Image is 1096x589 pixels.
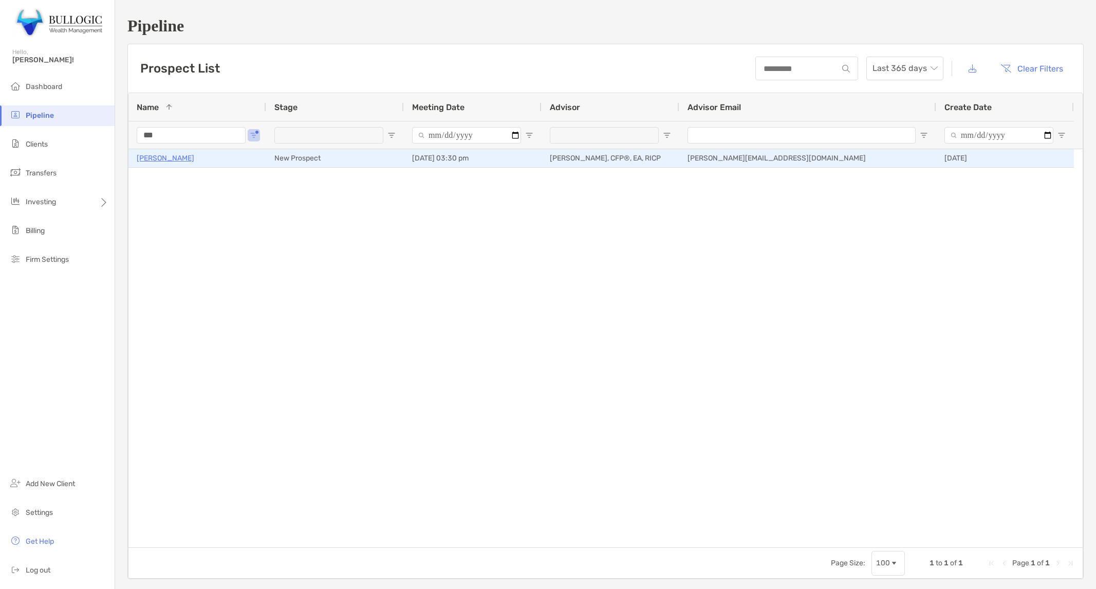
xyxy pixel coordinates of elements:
[26,198,56,206] span: Investing
[274,102,298,112] span: Stage
[930,559,934,567] span: 1
[1037,559,1044,567] span: of
[1031,559,1035,567] span: 1
[137,127,246,144] input: Name Filter Input
[9,195,22,207] img: investing icon
[26,508,53,517] span: Settings
[679,149,936,167] div: [PERSON_NAME][EMAIL_ADDRESS][DOMAIN_NAME]
[944,127,1053,144] input: Create Date Filter Input
[688,102,741,112] span: Advisor Email
[1012,559,1029,567] span: Page
[9,137,22,150] img: clients icon
[127,16,1084,35] h1: Pipeline
[936,559,942,567] span: to
[1066,559,1074,567] div: Last Page
[250,131,258,139] button: Open Filter Menu
[1057,131,1066,139] button: Open Filter Menu
[993,57,1071,80] button: Clear Filters
[387,131,396,139] button: Open Filter Menu
[26,140,48,149] span: Clients
[412,102,465,112] span: Meeting Date
[26,169,57,177] span: Transfers
[412,127,521,144] input: Meeting Date Filter Input
[831,559,865,567] div: Page Size:
[920,131,928,139] button: Open Filter Menu
[9,506,22,518] img: settings icon
[9,477,22,489] img: add_new_client icon
[876,559,890,567] div: 100
[26,226,45,235] span: Billing
[26,111,54,120] span: Pipeline
[12,4,102,41] img: Zoe Logo
[26,566,50,575] span: Log out
[26,82,62,91] span: Dashboard
[137,102,159,112] span: Name
[1000,559,1008,567] div: Previous Page
[944,102,992,112] span: Create Date
[9,109,22,121] img: pipeline icon
[26,479,75,488] span: Add New Client
[1045,559,1050,567] span: 1
[871,551,905,576] div: Page Size
[12,56,108,64] span: [PERSON_NAME]!
[9,563,22,576] img: logout icon
[663,131,671,139] button: Open Filter Menu
[140,61,220,76] h3: Prospect List
[872,57,937,80] span: Last 365 days
[944,559,949,567] span: 1
[266,149,404,167] div: New Prospect
[9,224,22,236] img: billing icon
[404,149,542,167] div: [DATE] 03:30 pm
[950,559,957,567] span: of
[842,65,850,73] img: input icon
[9,534,22,547] img: get-help icon
[9,80,22,92] img: dashboard icon
[137,152,194,165] a: [PERSON_NAME]
[1054,559,1062,567] div: Next Page
[988,559,996,567] div: First Page
[9,253,22,265] img: firm-settings icon
[688,127,916,144] input: Advisor Email Filter Input
[9,166,22,179] img: transfers icon
[550,102,580,112] span: Advisor
[958,559,963,567] span: 1
[542,149,679,167] div: [PERSON_NAME], CFP®, EA, RICP
[26,537,54,546] span: Get Help
[26,255,69,264] span: Firm Settings
[936,149,1074,167] div: [DATE]
[525,131,533,139] button: Open Filter Menu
